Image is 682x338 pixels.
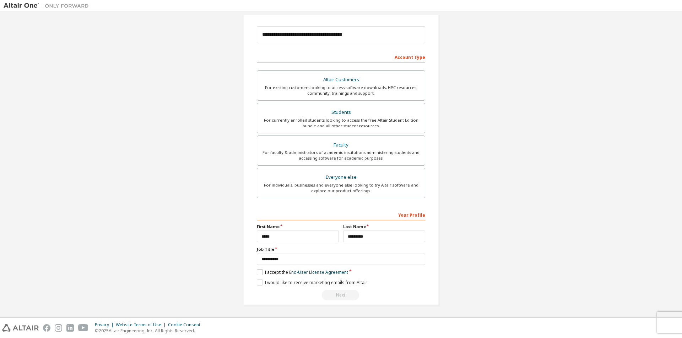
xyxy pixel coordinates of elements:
a: End-User License Agreement [289,269,348,275]
img: Altair One [4,2,92,9]
img: youtube.svg [78,324,88,332]
img: facebook.svg [43,324,50,332]
div: Faculty [261,140,421,150]
div: Account Type [257,51,425,62]
div: Students [261,107,421,117]
label: First Name [257,224,339,229]
div: Privacy [95,322,116,328]
label: I would like to receive marketing emails from Altair [257,279,367,286]
label: Job Title [257,246,425,252]
div: For currently enrolled students looking to access the free Altair Student Edition bundle and all ... [261,117,421,129]
div: Altair Customers [261,75,421,85]
img: linkedin.svg [66,324,74,332]
div: Read and acccept EULA to continue [257,290,425,300]
label: Last Name [343,224,425,229]
div: For individuals, businesses and everyone else looking to try Altair software and explore our prod... [261,182,421,194]
div: For existing customers looking to access software downloads, HPC resources, community, trainings ... [261,85,421,96]
img: instagram.svg [55,324,62,332]
label: I accept the [257,269,348,275]
div: For faculty & administrators of academic institutions administering students and accessing softwa... [261,150,421,161]
div: Your Profile [257,209,425,220]
div: Cookie Consent [168,322,205,328]
div: Everyone else [261,172,421,182]
div: Website Terms of Use [116,322,168,328]
img: altair_logo.svg [2,324,39,332]
p: © 2025 Altair Engineering, Inc. All Rights Reserved. [95,328,205,334]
